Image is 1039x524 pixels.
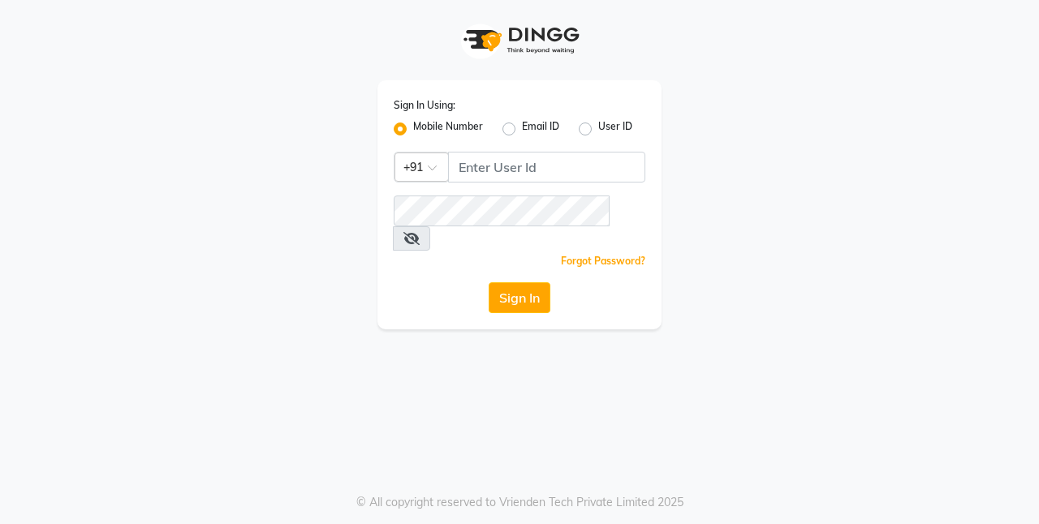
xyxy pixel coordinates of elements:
label: Email ID [522,119,559,139]
label: Mobile Number [413,119,483,139]
input: Username [394,195,610,226]
img: logo1.svg [455,16,584,64]
button: Sign In [489,282,550,313]
label: Sign In Using: [394,98,455,113]
label: User ID [598,119,632,139]
input: Username [448,152,645,183]
a: Forgot Password? [561,255,645,267]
